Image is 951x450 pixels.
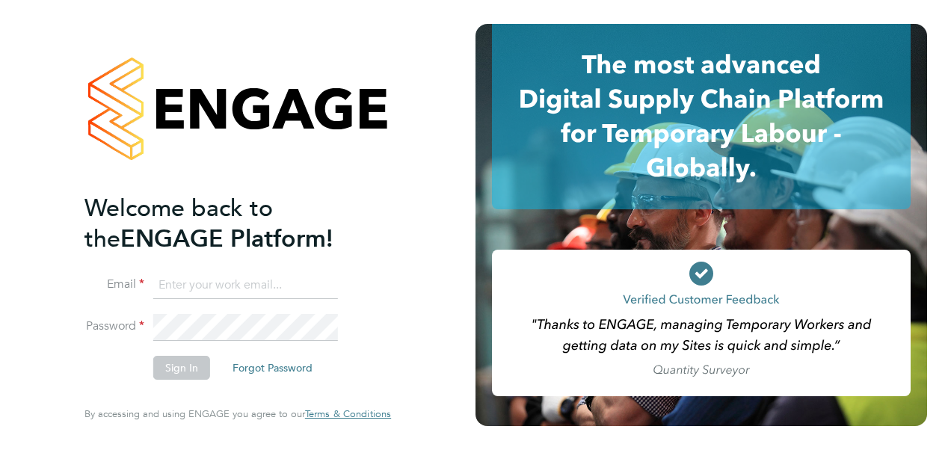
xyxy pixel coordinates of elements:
[84,194,273,253] span: Welcome back to the
[84,318,144,334] label: Password
[305,408,391,420] a: Terms & Conditions
[84,407,391,420] span: By accessing and using ENGAGE you agree to our
[153,272,338,299] input: Enter your work email...
[305,407,391,420] span: Terms & Conditions
[84,277,144,292] label: Email
[84,193,376,254] h2: ENGAGE Platform!
[153,356,210,380] button: Sign In
[221,356,324,380] button: Forgot Password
